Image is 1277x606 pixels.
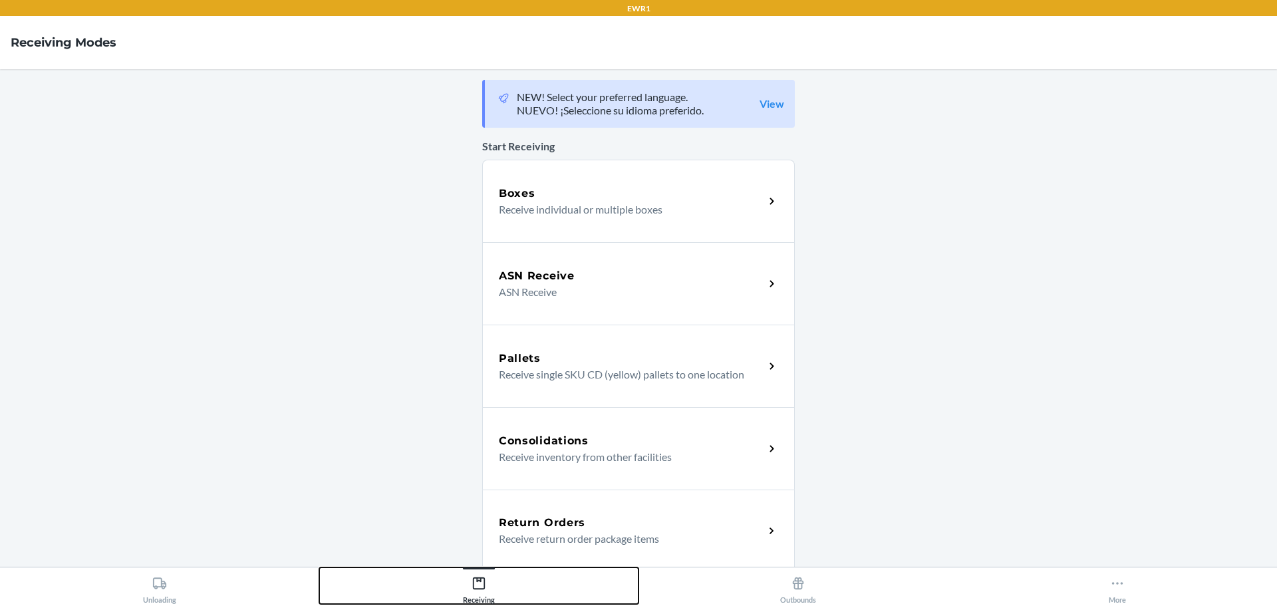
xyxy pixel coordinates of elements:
p: Start Receiving [482,138,795,154]
p: NEW! Select your preferred language. [517,90,704,104]
div: Outbounds [780,571,816,604]
a: ASN ReceiveASN Receive [482,242,795,325]
div: Unloading [143,571,176,604]
h5: Pallets [499,351,541,367]
p: Receive return order package items [499,531,754,547]
p: Receive inventory from other facilities [499,449,754,465]
p: EWR1 [627,3,650,15]
a: View [760,97,784,110]
div: Receiving [463,571,495,604]
h5: Boxes [499,186,535,202]
h4: Receiving Modes [11,34,116,51]
p: Receive individual or multiple boxes [499,202,754,218]
button: More [958,567,1277,604]
a: BoxesReceive individual or multiple boxes [482,160,795,242]
button: Outbounds [638,567,958,604]
button: Receiving [319,567,638,604]
p: Receive single SKU CD (yellow) pallets to one location [499,367,754,382]
h5: ASN Receive [499,268,575,284]
div: More [1109,571,1126,604]
p: ASN Receive [499,284,754,300]
a: ConsolidationsReceive inventory from other facilities [482,407,795,490]
p: NUEVO! ¡Seleccione su idioma preferido. [517,104,704,117]
h5: Consolidations [499,433,589,449]
h5: Return Orders [499,515,585,531]
a: PalletsReceive single SKU CD (yellow) pallets to one location [482,325,795,407]
a: Return OrdersReceive return order package items [482,490,795,572]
